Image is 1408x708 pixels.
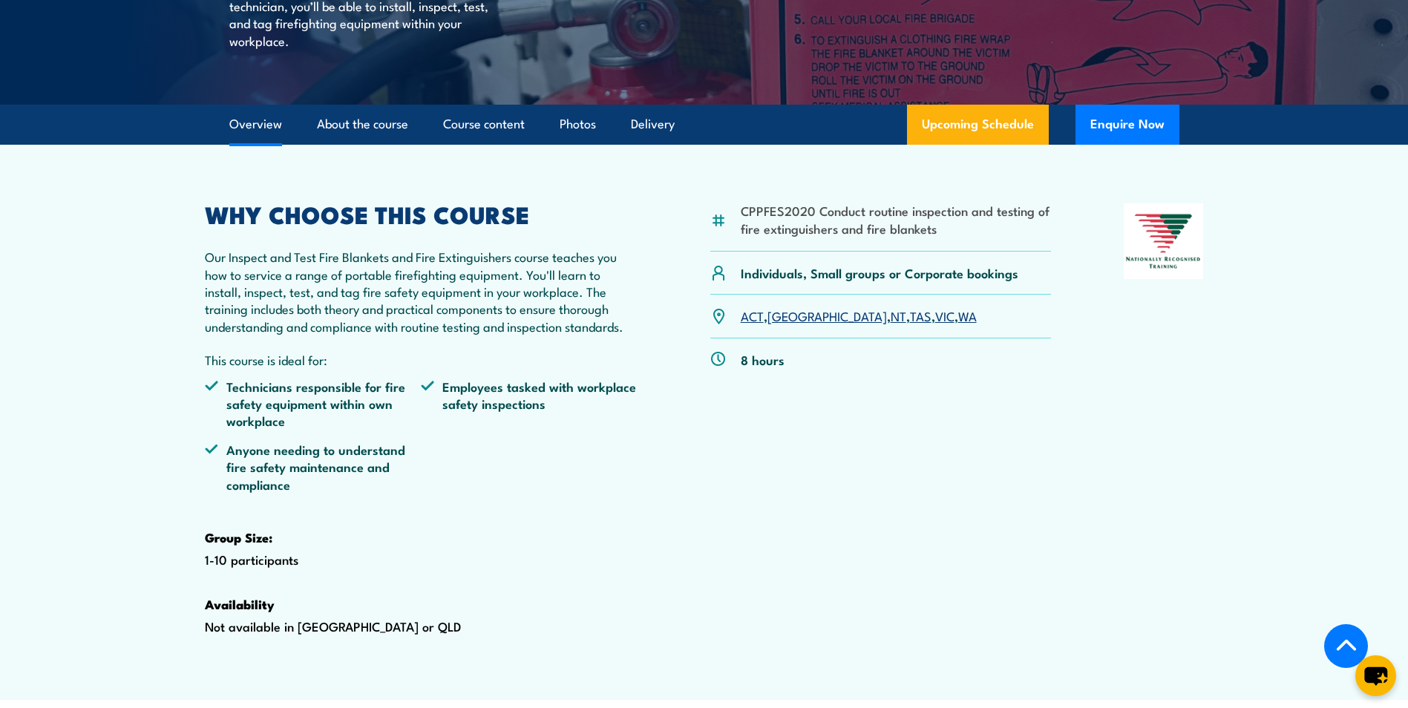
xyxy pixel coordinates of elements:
li: Technicians responsible for fire safety equipment within own workplace [205,378,422,430]
p: Individuals, Small groups or Corporate bookings [741,264,1018,281]
p: Our Inspect and Test Fire Blankets and Fire Extinguishers course teaches you how to service a ran... [205,248,638,335]
li: Employees tasked with workplace safety inspections [421,378,638,430]
a: Delivery [631,105,675,144]
li: Anyone needing to understand fire safety maintenance and compliance [205,441,422,493]
a: ACT [741,307,764,324]
li: CPPFES2020 Conduct routine inspection and testing of fire extinguishers and fire blankets [741,202,1052,237]
strong: Availability [205,594,275,614]
a: NT [891,307,906,324]
h2: WHY CHOOSE THIS COURSE [205,203,638,224]
a: WA [958,307,977,324]
img: Nationally Recognised Training logo. [1124,203,1204,279]
p: 8 hours [741,351,785,368]
a: [GEOGRAPHIC_DATA] [767,307,887,324]
a: Upcoming Schedule [907,105,1049,145]
p: , , , , , [741,307,977,324]
div: 1-10 participants Not available in [GEOGRAPHIC_DATA] or QLD [205,203,638,682]
a: VIC [935,307,955,324]
a: Photos [560,105,596,144]
a: Course content [443,105,525,144]
a: About the course [317,105,408,144]
strong: Group Size: [205,528,272,547]
a: Overview [229,105,282,144]
button: chat-button [1355,655,1396,696]
p: This course is ideal for: [205,351,638,368]
a: TAS [910,307,931,324]
button: Enquire Now [1075,105,1179,145]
